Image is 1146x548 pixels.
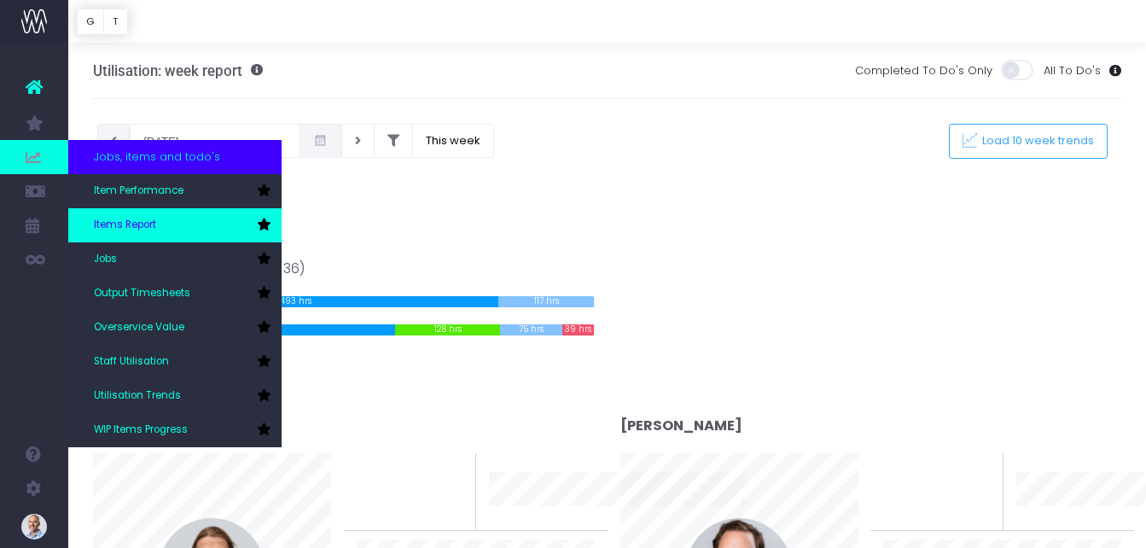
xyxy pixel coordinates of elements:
span: 10 week trend [1016,510,1093,528]
span: To last week [357,469,427,487]
div: 128 hrs [395,324,500,335]
button: Load 10 week trends [949,124,1108,159]
a: Overservice Value [68,311,282,345]
span: Overservice Value [94,320,184,335]
a: Jobs [68,242,282,277]
span: Items Report [94,218,156,233]
span: WIP Items Progress [94,423,188,438]
span: Staff Utilisation [94,354,169,370]
span: 0% [962,453,990,481]
img: images/default_profile_image.png [21,514,47,539]
span: To last week [883,469,953,487]
a: Output Timesheets [68,277,282,311]
span: Output Timesheets [94,286,190,301]
h3: Utilisation: week report [93,62,263,79]
a: Item Performance [68,174,282,208]
div: 39 hrs [562,324,595,335]
a: Utilisation Trends [68,379,282,413]
a: Staff Utilisation [68,345,282,379]
div: Team effort from [DATE] to [DATE] (week 36) [93,238,595,280]
span: Utilisation Trends [94,388,181,404]
button: G [77,9,104,35]
span: Jobs [94,252,117,267]
div: 493 hrs [93,296,498,307]
div: Target: Logged time: [80,238,608,335]
span: Completed To Do's Only [855,62,992,79]
span: 0% [434,453,462,481]
div: 75 hrs [500,324,561,335]
a: Items Report [68,208,282,242]
strong: [PERSON_NAME] [620,416,742,435]
h3: Team results [93,209,1122,232]
h3: Individual results [93,387,1122,410]
span: Item Performance [94,184,183,199]
div: 117 hrs [498,296,595,307]
span: Jobs, items and todo's [94,149,220,166]
button: T [103,9,128,35]
span: 10 week trend [489,510,566,528]
a: WIP Items Progress [68,413,282,447]
div: Vertical button group [77,9,128,35]
button: This week [412,124,494,158]
span: All To Do's [1044,62,1101,79]
span: Load 10 week trends [977,134,1095,149]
